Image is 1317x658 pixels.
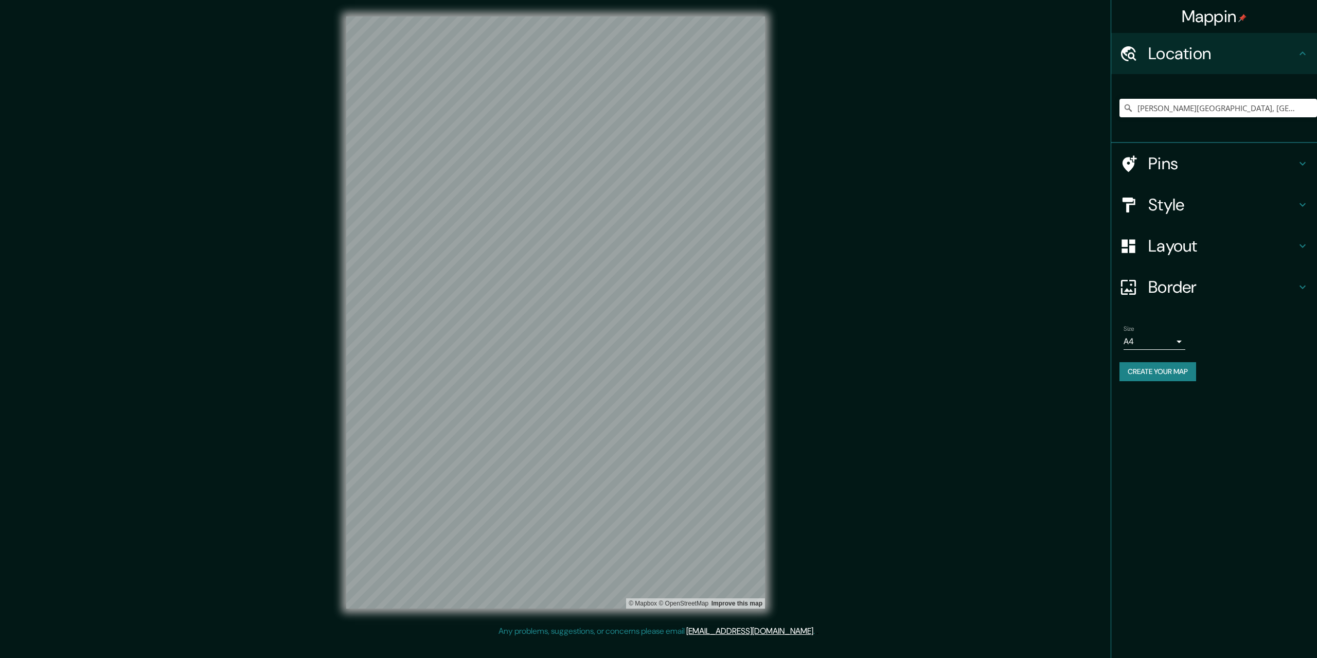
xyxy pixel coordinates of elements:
canvas: Map [346,16,765,609]
h4: Layout [1148,236,1296,256]
div: . [815,625,816,637]
p: Any problems, suggestions, or concerns please email . [499,625,815,637]
h4: Pins [1148,153,1296,174]
h4: Location [1148,43,1296,64]
a: Mapbox [629,600,657,607]
h4: Style [1148,194,1296,215]
div: Layout [1111,225,1317,266]
input: Pick your city or area [1119,99,1317,117]
div: Location [1111,33,1317,74]
button: Create your map [1119,362,1196,381]
a: [EMAIL_ADDRESS][DOMAIN_NAME] [686,626,813,636]
h4: Border [1148,277,1296,297]
label: Size [1124,325,1134,333]
div: A4 [1124,333,1185,350]
div: Style [1111,184,1317,225]
a: Map feedback [711,600,762,607]
img: pin-icon.png [1238,14,1247,22]
div: Pins [1111,143,1317,184]
iframe: Help widget launcher [1225,618,1306,647]
a: OpenStreetMap [658,600,708,607]
h4: Mappin [1182,6,1247,27]
div: Border [1111,266,1317,308]
div: . [816,625,818,637]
